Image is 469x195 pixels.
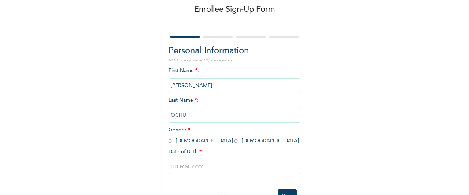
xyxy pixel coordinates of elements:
p: NOTE: Fields marked (*) are required [169,58,300,63]
h2: Personal Information [169,45,300,58]
span: Gender : [DEMOGRAPHIC_DATA] [DEMOGRAPHIC_DATA] [169,127,299,143]
span: Last Name : [169,98,300,118]
p: Enrollee Sign-Up Form [194,4,275,16]
input: DD-MM-YYYY [169,160,300,174]
span: First Name : [169,68,300,88]
input: Enter your first name [169,78,300,93]
input: Enter your last name [169,108,300,123]
span: Date of Birth : [169,148,203,156]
